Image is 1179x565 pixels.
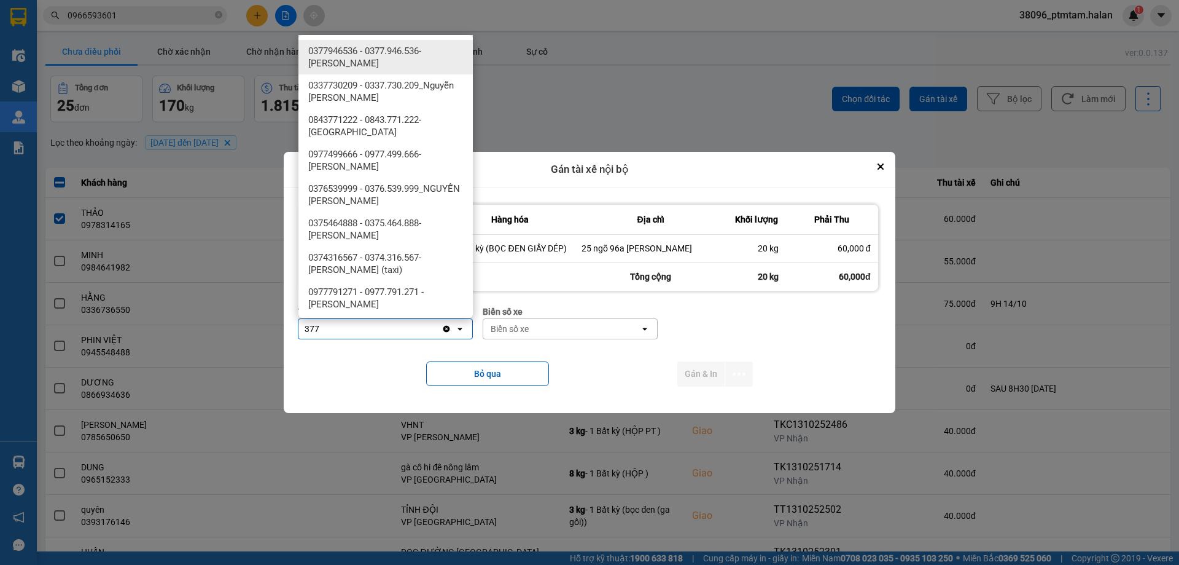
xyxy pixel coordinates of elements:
div: dialog [284,152,895,413]
span: 0977791271 - 0977.791.271 - [PERSON_NAME] [308,286,468,310]
span: 0337730209 - 0337.730.209_Nguyễn [PERSON_NAME] [308,79,468,104]
div: Biển số xe [491,323,529,335]
button: Bỏ qua [426,362,549,386]
div: 1 Bất kỳ (BỌC ĐEN GIẦY DÉP) [453,242,566,255]
div: Hàng hóa [453,212,566,227]
span: 0376539999 - 0376.539.999_NGUYỄN [PERSON_NAME] [308,183,468,207]
div: 20 kg [728,263,786,291]
div: 25 ngõ 96a [PERSON_NAME] [582,242,720,255]
div: 20 kg [735,242,779,255]
div: Tổng cộng [574,263,728,291]
div: 60,000 đ [793,242,871,255]
button: Gán & In [677,362,725,387]
button: Close [873,159,888,174]
svg: Clear value [442,324,451,334]
svg: open [640,324,650,334]
span: 0377946536 - 0377.946.536- [PERSON_NAME] [308,45,468,69]
svg: open [455,324,465,334]
span: 0374316567 - 0374.316.567- [PERSON_NAME] (taxi) [308,251,468,276]
div: Địa chỉ [582,212,720,227]
span: 0375464888 - 0375.464.888- [PERSON_NAME] [308,217,468,242]
div: 60,000đ [786,263,878,291]
span: 0977499666 - 0977.499.666-[PERSON_NAME] [308,148,468,173]
div: Gán tài xế nội bộ [284,152,895,188]
span: 0843771222 - 0843.771.222- [GEOGRAPHIC_DATA] [308,114,468,138]
div: Khối lượng [735,212,779,227]
div: Biển số xe [483,305,658,318]
div: Phải Thu [793,212,871,227]
ul: Menu [298,35,473,318]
